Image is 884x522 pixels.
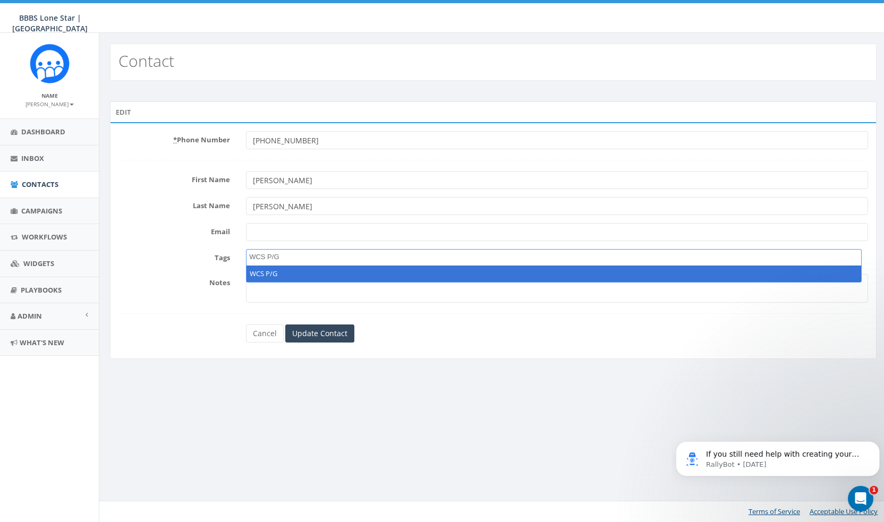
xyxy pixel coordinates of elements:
span: Admin [18,311,42,321]
span: Inbox [21,153,44,163]
span: Playbooks [21,285,62,295]
small: Name [41,92,58,99]
span: Workflows [22,232,67,242]
li: WCS P/G [246,266,861,282]
span: Campaigns [21,206,62,216]
iframe: Intercom notifications message [671,419,884,493]
iframe: Intercom live chat [848,486,873,511]
a: Acceptable Use Policy [810,507,878,516]
small: [PERSON_NAME] [25,100,74,108]
span: Contacts [22,179,58,189]
span: Widgets [23,259,54,268]
label: Tags [110,249,238,263]
label: First Name [110,171,238,185]
label: Notes [110,274,238,288]
a: Terms of Service [749,507,800,516]
label: Last Name [110,197,238,211]
label: Phone Number [110,131,238,145]
div: Edit [110,101,877,123]
span: Dashboard [21,127,65,136]
label: Email [110,223,238,237]
span: 1 [870,486,878,494]
textarea: Search [249,252,861,262]
span: BBBS Lone Star | [GEOGRAPHIC_DATA] [12,13,88,33]
input: Update Contact [285,324,354,343]
span: What's New [20,338,64,347]
a: [PERSON_NAME] [25,99,74,108]
a: Cancel [246,324,284,343]
img: Rally_Corp_Icon_1.png [30,44,70,83]
h2: Contact [118,52,174,70]
abbr: required [173,135,177,144]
